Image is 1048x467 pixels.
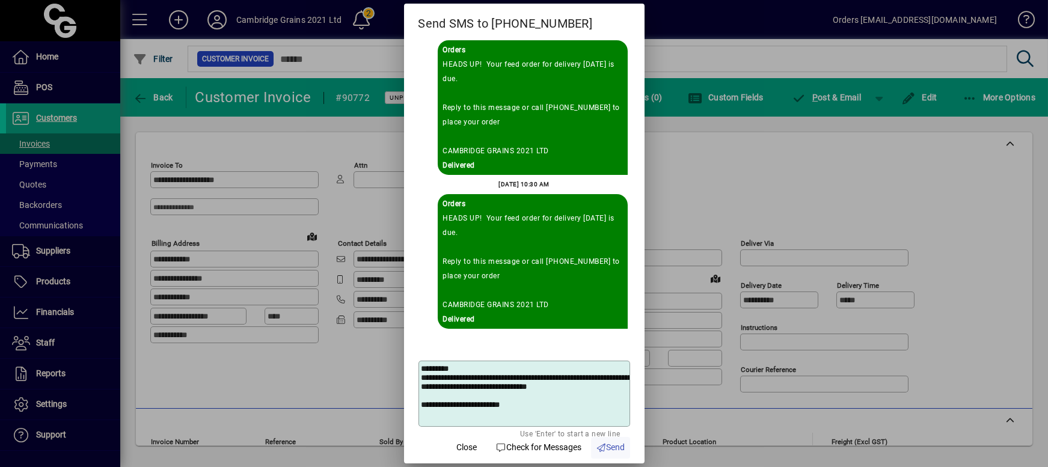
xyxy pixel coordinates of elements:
[496,441,582,454] span: Check for Messages
[591,437,630,459] button: Send
[498,177,550,192] div: [DATE] 10:30 AM
[443,312,622,326] div: Delivered
[443,211,622,312] div: HEADS UP! Your feed order for delivery [DATE] is due. Reply to this message or call [PHONE_NUMBER...
[491,437,587,459] button: Check for Messages
[457,441,477,454] span: Close
[404,4,645,38] h2: Send SMS to [PHONE_NUMBER]
[443,43,622,57] div: Sent By
[520,427,620,440] mat-hint: Use 'Enter' to start a new line
[596,441,625,454] span: Send
[443,197,622,211] div: Sent By
[443,158,622,172] div: Delivered
[448,437,486,459] button: Close
[443,57,622,158] div: HEADS UP! Your feed order for delivery [DATE] is due. Reply to this message or call [PHONE_NUMBER...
